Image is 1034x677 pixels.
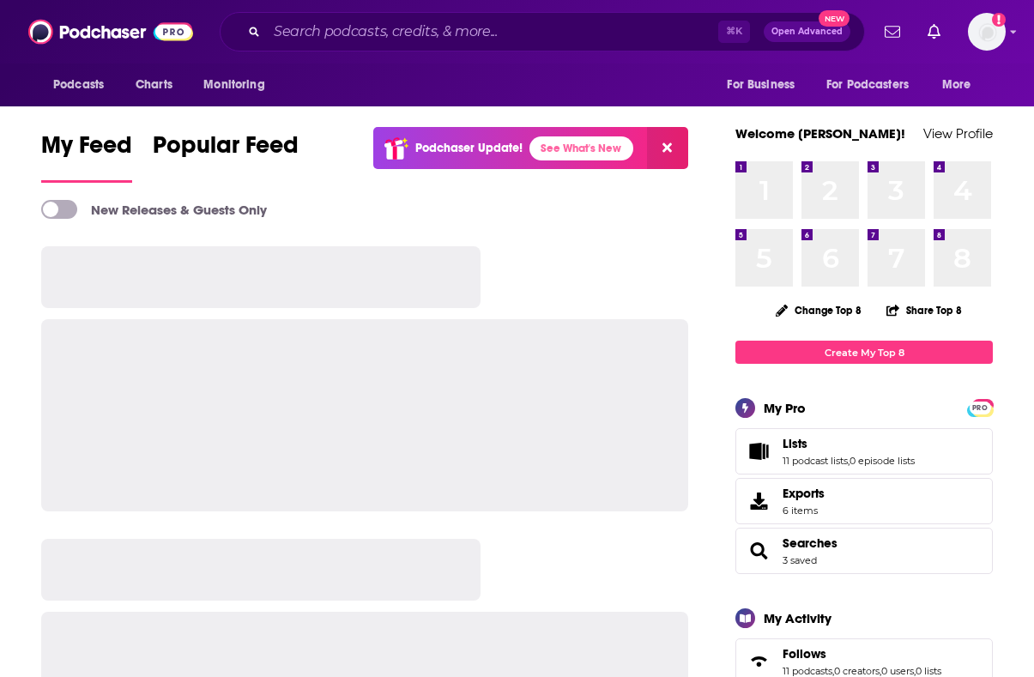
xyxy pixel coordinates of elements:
button: Show profile menu [968,13,1006,51]
button: open menu [41,69,126,101]
span: Logged in as Isabellaoidem [968,13,1006,51]
span: 6 items [783,505,825,517]
p: Podchaser Update! [415,141,523,155]
a: Show notifications dropdown [878,17,907,46]
a: See What's New [529,136,633,160]
a: New Releases & Guests Only [41,200,267,219]
div: Search podcasts, credits, & more... [220,12,865,51]
span: , [880,665,881,677]
a: 3 saved [783,554,817,566]
a: Popular Feed [153,130,299,183]
button: Change Top 8 [765,299,872,321]
input: Search podcasts, credits, & more... [267,18,718,45]
a: Searches [783,535,837,551]
a: My Feed [41,130,132,183]
a: 11 podcast lists [783,455,848,467]
img: Podchaser - Follow, Share and Rate Podcasts [28,15,193,48]
span: More [942,73,971,97]
svg: Add a profile image [992,13,1006,27]
span: Exports [741,489,776,513]
span: Popular Feed [153,130,299,170]
a: Follows [783,646,941,662]
a: Charts [124,69,183,101]
span: Follows [783,646,826,662]
span: , [914,665,916,677]
a: 0 users [881,665,914,677]
span: PRO [970,402,990,414]
div: My Activity [764,610,831,626]
button: open menu [815,69,934,101]
button: open menu [715,69,816,101]
span: , [832,665,834,677]
span: Monitoring [203,73,264,97]
a: 0 episode lists [850,455,915,467]
a: Exports [735,478,993,524]
span: Charts [136,73,172,97]
span: Lists [735,428,993,475]
a: 0 lists [916,665,941,677]
button: open menu [191,69,287,101]
a: Welcome [PERSON_NAME]! [735,125,905,142]
span: New [819,10,850,27]
span: For Podcasters [826,73,909,97]
a: Lists [741,439,776,463]
button: open menu [930,69,993,101]
span: Exports [783,486,825,501]
button: Share Top 8 [886,293,963,327]
a: View Profile [923,125,993,142]
img: User Profile [968,13,1006,51]
a: 0 creators [834,665,880,677]
a: Searches [741,539,776,563]
span: Searches [735,528,993,574]
span: Podcasts [53,73,104,97]
span: Lists [783,436,807,451]
a: PRO [970,401,990,414]
a: Create My Top 8 [735,341,993,364]
span: , [848,455,850,467]
a: Show notifications dropdown [921,17,947,46]
span: For Business [727,73,795,97]
span: My Feed [41,130,132,170]
span: Open Advanced [771,27,843,36]
a: Follows [741,650,776,674]
div: My Pro [764,400,806,416]
button: Open AdvancedNew [764,21,850,42]
span: ⌘ K [718,21,750,43]
a: Lists [783,436,915,451]
a: 11 podcasts [783,665,832,677]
